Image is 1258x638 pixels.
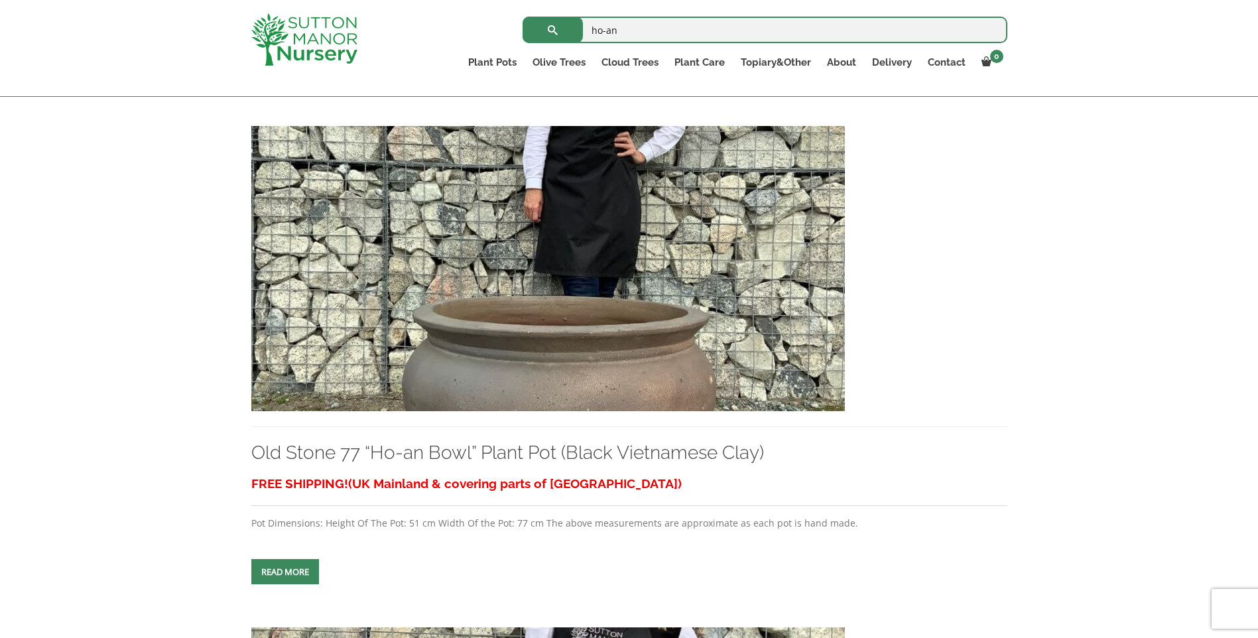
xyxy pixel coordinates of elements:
a: Read more [251,559,319,584]
input: Search... [523,17,1007,43]
img: Old Stone 77 "Ho-an Bowl" Plant Pot (Black Vietnamese Clay) - WhatsApp Image 2023 09 28 at 09.46.... [251,126,845,411]
a: Contact [920,53,974,72]
a: Old Stone 77 “Ho-an Bowl” Plant Pot (Black Vietnamese Clay) [251,442,764,464]
img: logo [251,13,357,66]
div: Pot Dimensions: Height Of The Pot: 51 cm Width Of the Pot: 77 cm The above measurements are appro... [251,472,1007,531]
a: Topiary&Other [733,53,819,72]
a: Olive Trees [525,53,594,72]
a: Cloud Trees [594,53,666,72]
a: Old Stone 77 "Ho-an Bowl" Plant Pot (Black Vietnamese Clay) [251,261,845,274]
a: Plant Care [666,53,733,72]
span: 0 [990,50,1003,63]
h3: FREE SHIPPING! [251,472,1007,496]
a: About [819,53,864,72]
a: Plant Pots [460,53,525,72]
a: 0 [974,53,1007,72]
span: (UK Mainland & covering parts of [GEOGRAPHIC_DATA]) [348,476,682,491]
a: Delivery [864,53,920,72]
